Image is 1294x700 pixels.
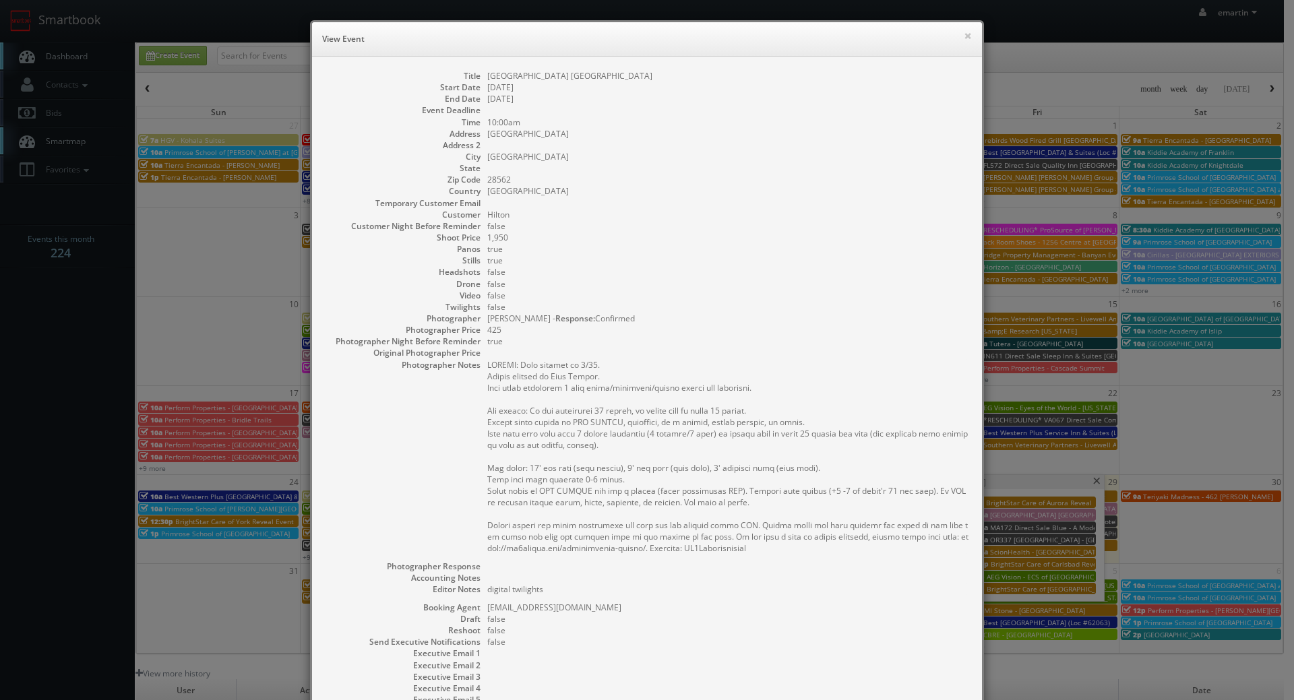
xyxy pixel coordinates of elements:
[487,313,968,324] dd: [PERSON_NAME] - Confirmed
[487,209,968,220] dd: Hilton
[487,290,968,301] dd: false
[326,128,481,139] dt: Address
[326,220,481,232] dt: Customer Night Before Reminder
[487,278,968,290] dd: false
[326,313,481,324] dt: Photographer
[487,128,968,139] dd: [GEOGRAPHIC_DATA]
[487,151,968,162] dd: [GEOGRAPHIC_DATA]
[487,636,968,647] dd: false
[555,313,595,324] b: Response:
[487,301,968,313] dd: false
[326,232,481,243] dt: Shoot Price
[487,220,968,232] dd: false
[487,583,968,595] pre: digital twilights
[326,636,481,647] dt: Send Executive Notifications
[964,31,972,40] button: ×
[326,602,481,613] dt: Booking Agent
[326,301,481,313] dt: Twilights
[326,93,481,104] dt: End Date
[326,572,481,583] dt: Accounting Notes
[487,117,968,128] dd: 10:00am
[326,625,481,636] dt: Reshoot
[326,139,481,151] dt: Address 2
[326,255,481,266] dt: Stills
[487,185,968,197] dd: [GEOGRAPHIC_DATA]
[326,290,481,301] dt: Video
[487,255,968,266] dd: true
[487,232,968,243] dd: 1,950
[326,151,481,162] dt: City
[326,613,481,625] dt: Draft
[326,682,481,694] dt: Executive Email 4
[326,660,481,671] dt: Executive Email 2
[326,209,481,220] dt: Customer
[326,104,481,116] dt: Event Deadline
[326,359,481,371] dt: Photographer Notes
[326,243,481,255] dt: Panos
[326,266,481,278] dt: Headshots
[322,32,972,46] h6: View Event
[487,613,968,625] dd: false
[326,117,481,128] dt: Time
[487,93,968,104] dd: [DATE]
[326,671,481,682] dt: Executive Email 3
[487,174,968,185] dd: 28562
[326,82,481,93] dt: Start Date
[487,625,968,636] dd: false
[487,602,968,613] dd: [EMAIL_ADDRESS][DOMAIN_NAME]
[487,70,968,82] dd: [GEOGRAPHIC_DATA] [GEOGRAPHIC_DATA]
[487,266,968,278] dd: false
[326,647,481,659] dt: Executive Email 1
[326,278,481,290] dt: Drone
[487,336,968,347] dd: true
[487,243,968,255] dd: true
[326,197,481,209] dt: Temporary Customer Email
[326,561,481,572] dt: Photographer Response
[487,359,968,554] pre: LOREMI: Dolo sitamet co 3/35. Adipis elitsed do Eius Tempor. Inci utlab etdolorem 1 aliq enima/mi...
[326,347,481,358] dt: Original Photographer Price
[326,70,481,82] dt: Title
[326,162,481,174] dt: State
[326,324,481,336] dt: Photographer Price
[487,324,968,336] dd: 425
[487,82,968,93] dd: [DATE]
[326,583,481,595] dt: Editor Notes
[326,185,481,197] dt: Country
[326,336,481,347] dt: Photographer Night Before Reminder
[326,174,481,185] dt: Zip Code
